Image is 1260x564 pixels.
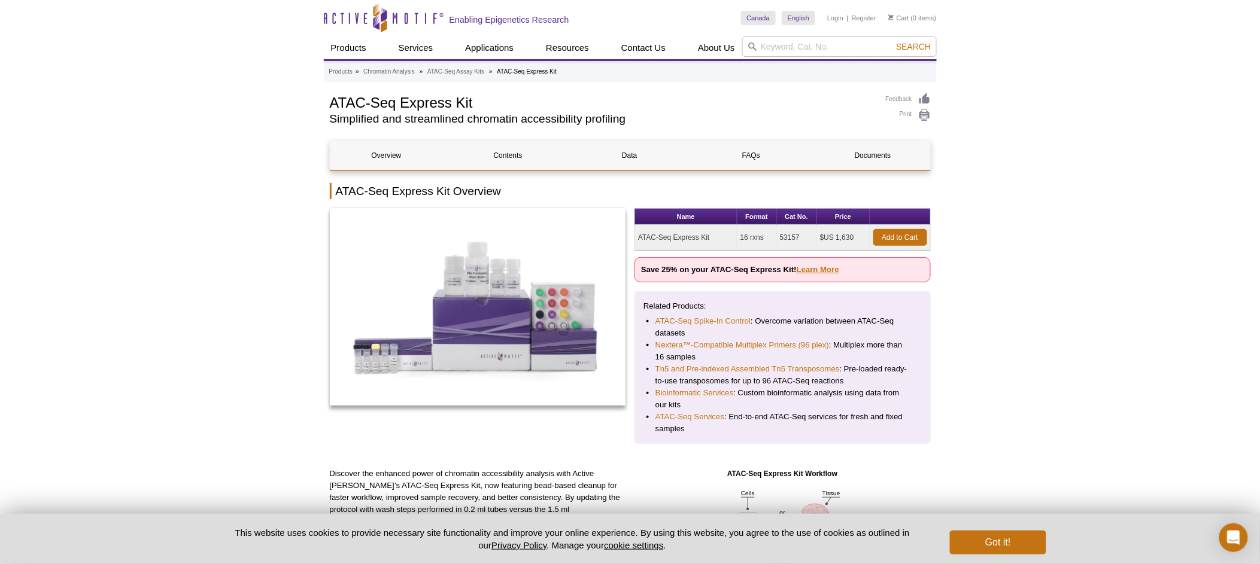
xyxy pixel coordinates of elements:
[1219,523,1248,552] div: Open Intercom Messenger
[614,36,673,59] a: Contact Us
[817,209,870,225] th: Price
[886,93,931,106] a: Feedback
[888,11,937,25] li: (0 items)
[330,183,931,199] h2: ATAC-Seq Express Kit Overview
[777,225,817,251] td: 53157
[727,470,837,478] strong: ATAC-Seq Express Kit Workflow
[655,339,910,363] li: : Multiplex more than 16 samples
[491,540,546,550] a: Privacy Policy
[641,265,839,274] strong: Save 25% on your ATAC-Seq Express Kit!
[450,14,569,25] h2: Enabling Epigenetics Research
[695,141,807,170] a: FAQs
[497,68,557,75] li: ATAC-Seq Express Kit
[873,229,927,246] a: Add to Cart
[816,141,929,170] a: Documents
[691,36,742,59] a: About Us
[427,66,484,77] a: ATAC-Seq Assay Kits
[452,141,564,170] a: Contents
[950,531,1046,554] button: Got it!
[635,225,737,251] td: ATAC-Seq Express Kit
[655,411,910,435] li: : End-to-end ATAC-Seq services for fresh and fixed samples
[892,41,934,52] button: Search
[896,42,931,51] span: Search
[741,11,776,25] a: Canada
[817,225,870,251] td: $US 1,630
[827,14,843,22] a: Login
[888,14,909,22] a: Cart
[737,209,777,225] th: Format
[655,411,724,423] a: ATAC-Seq Services
[852,14,876,22] a: Register
[655,363,910,387] li: : Pre-loaded ready-to-use transposomes for up to 96 ATAC-Seq reactions
[604,540,663,550] button: cookie settings
[214,526,931,551] p: This website uses cookies to provide necessary site functionality and improve your online experie...
[539,36,596,59] a: Resources
[643,300,922,312] p: Related Products:
[655,387,910,411] li: : Custom bioinformatic analysis using data from our kits
[330,114,874,124] h2: Simplified and streamlined chromatin accessibility profiling
[489,68,493,75] li: »
[886,109,931,122] a: Print
[655,387,733,399] a: Bioinformatic Services
[330,93,874,111] h1: ATAC-Seq Express Kit
[635,209,737,225] th: Name
[847,11,849,25] li: |
[797,265,839,274] a: Learn More
[655,315,751,327] a: ATAC-Seq Spike-In Control
[420,68,423,75] li: »
[330,208,626,406] img: ATAC-Seq Express Kit
[363,66,415,77] a: Chromatin Analysis
[458,36,521,59] a: Applications
[573,141,686,170] a: Data
[391,36,441,59] a: Services
[655,315,910,339] li: : Overcome variation between ATAC-Seq datasets
[329,66,353,77] a: Products
[655,339,829,351] a: Nextera™-Compatible Multiplex Primers (96 plex)
[777,209,817,225] th: Cat No.
[737,225,777,251] td: 16 rxns
[782,11,815,25] a: English
[742,36,937,57] input: Keyword, Cat. No.
[356,68,359,75] li: »
[330,141,443,170] a: Overview
[888,14,894,20] img: Your Cart
[655,363,840,375] a: Tn5 and Pre-indexed Assembled Tn5 Transposomes
[324,36,374,59] a: Products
